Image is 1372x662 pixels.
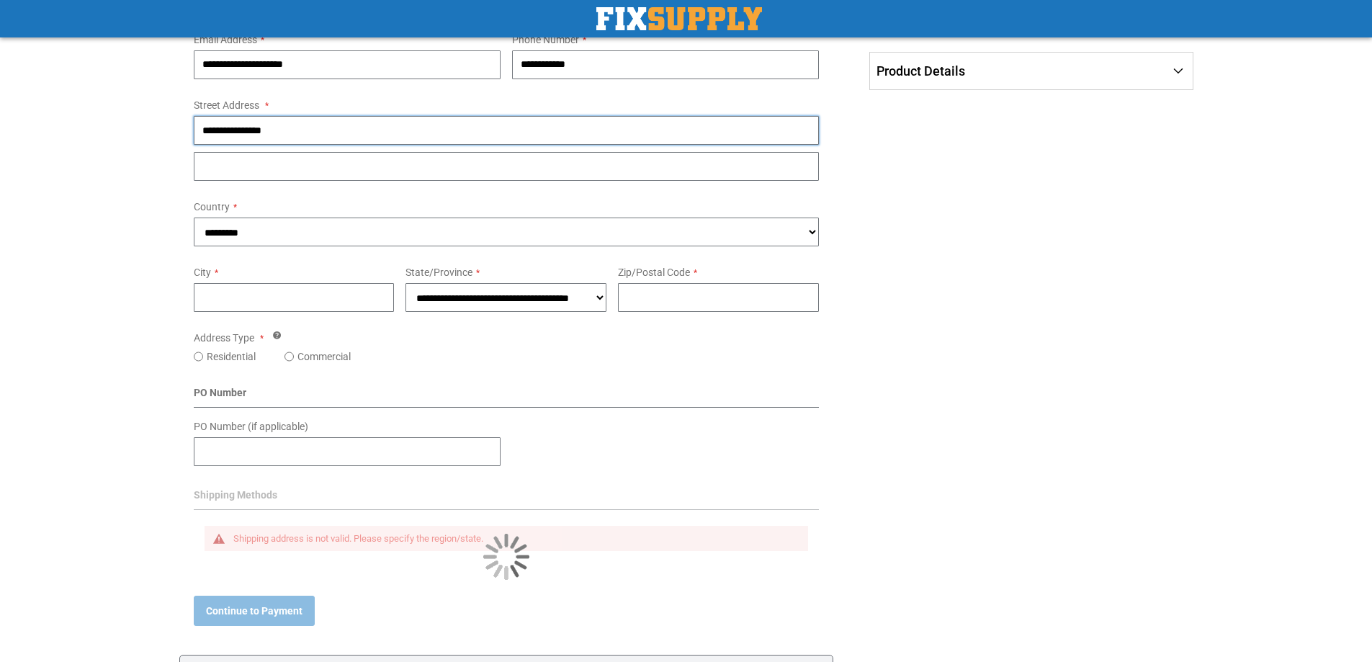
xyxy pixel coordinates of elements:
img: Fix Industrial Supply [596,7,762,30]
span: Product Details [876,63,965,79]
a: store logo [596,7,762,30]
span: Email Address [194,34,257,45]
span: Zip/Postal Code [618,267,690,278]
label: Residential [207,349,256,364]
span: Street Address [194,99,259,111]
span: Country [194,201,230,213]
span: Address Type [194,332,254,344]
label: Commercial [297,349,351,364]
span: PO Number (if applicable) [194,421,308,432]
img: Loading... [483,534,529,580]
span: Phone Number [512,34,579,45]
span: City [194,267,211,278]
span: State/Province [405,267,472,278]
div: PO Number [194,385,820,408]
